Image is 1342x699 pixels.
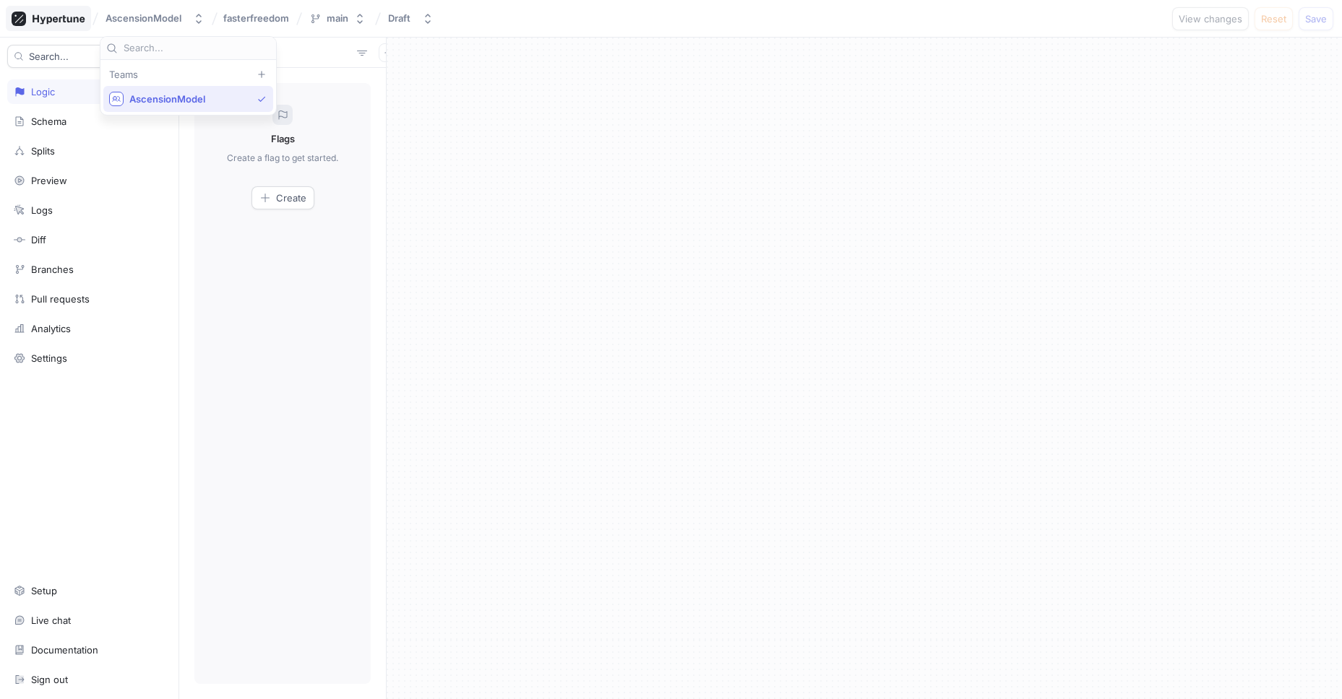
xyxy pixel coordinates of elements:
button: Reset [1255,7,1293,30]
div: Sign out [31,674,68,685]
span: AscensionModel [129,93,251,105]
span: fasterfreedom [223,13,289,23]
span: View changes [1179,14,1242,23]
div: Documentation [31,644,98,656]
div: Logs [31,204,53,216]
input: Search... [124,41,270,56]
div: Branches [31,264,74,275]
div: Splits [31,145,55,157]
button: main [304,6,371,30]
div: Diff [31,234,46,246]
button: AscensionModel [100,6,210,30]
span: Save [1305,14,1327,23]
div: Pull requests [31,293,90,305]
span: Reset [1261,14,1286,23]
div: Live chat [31,615,71,626]
a: Documentation [7,638,171,662]
div: main [327,12,348,25]
div: AscensionModel [106,12,181,25]
span: Search... [29,52,69,61]
div: Teams [103,69,273,80]
div: Settings [31,352,67,364]
button: Search...K [7,45,144,68]
button: Save [1299,7,1333,30]
button: Create [251,186,314,209]
p: Create a flag to get started. [227,152,338,165]
button: Draft [382,6,439,30]
div: Analytics [31,323,71,334]
div: Setup [31,585,57,596]
div: Logic [31,86,55,97]
button: View changes [1172,7,1249,30]
span: Create [276,194,306,202]
div: Draft [388,12,410,25]
div: Preview [31,175,67,186]
p: Flags [271,132,295,147]
div: Schema [31,116,66,127]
